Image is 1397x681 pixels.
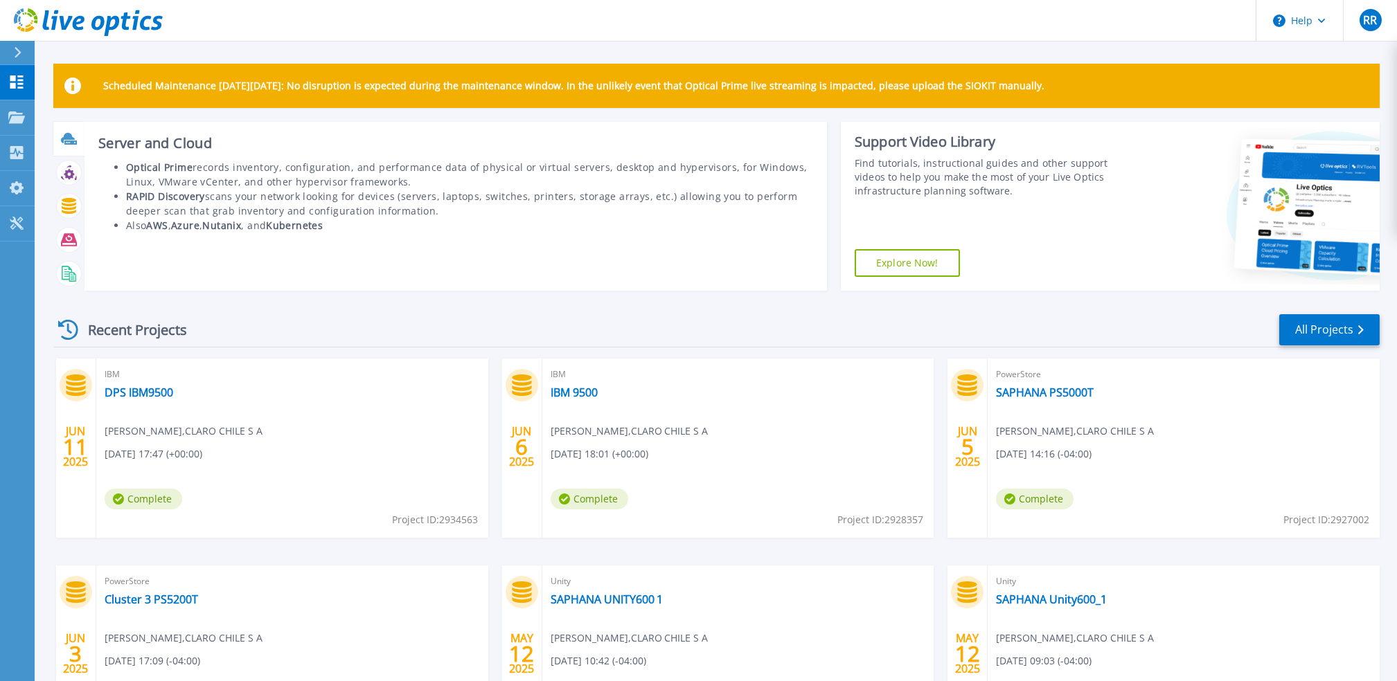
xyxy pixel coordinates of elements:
div: JUN 2025 [508,421,535,472]
a: All Projects [1279,314,1380,345]
span: Complete [551,489,628,509]
div: Support Video Library [855,133,1130,151]
span: Project ID: 2934563 [392,512,478,527]
span: 12 [509,648,534,660]
span: [DATE] 17:47 (+00:00) [105,446,202,462]
span: [DATE] 17:09 (-04:00) [105,653,200,669]
span: [DATE] 09:03 (-04:00) [996,653,1092,669]
div: Find tutorials, instructional guides and other support videos to help you make the most of your L... [855,156,1130,198]
span: Project ID: 2928357 [837,512,923,527]
span: 11 [63,441,88,453]
span: [DATE] 18:01 (+00:00) [551,446,648,462]
a: DPS IBM9500 [105,385,173,399]
div: JUN 2025 [62,628,89,679]
span: PowerStore [996,367,1371,382]
span: [PERSON_NAME] , CLARO CHILE S A [105,630,263,646]
a: Cluster 3 PS5200T [105,592,198,606]
a: SAPHANA PS5000T [996,385,1094,399]
a: SAPHANA UNITY600 1 [551,592,664,606]
span: [DATE] 10:42 (-04:00) [551,653,646,669]
span: 3 [69,648,82,660]
a: Explore Now! [855,249,960,277]
span: Project ID: 2927002 [1283,512,1369,527]
b: Kubernetes [266,219,323,232]
li: scans your network looking for devices (servers, laptops, switches, printers, storage arrays, etc... [126,189,813,218]
h3: Server and Cloud [98,136,813,151]
span: [PERSON_NAME] , CLARO CHILE S A [105,424,263,439]
span: [DATE] 14:16 (-04:00) [996,446,1092,462]
span: 6 [515,441,528,453]
b: AWS [146,219,168,232]
span: 5 [961,441,974,453]
b: Azure [171,219,199,232]
span: RR [1363,15,1377,26]
span: Complete [996,489,1074,509]
span: Complete [105,489,182,509]
div: JUN 2025 [62,421,89,472]
span: 12 [955,648,980,660]
li: Also , , , and [126,218,813,233]
b: Nutanix [203,219,242,232]
div: MAY 2025 [508,628,535,679]
div: JUN 2025 [954,421,981,472]
span: [PERSON_NAME] , CLARO CHILE S A [551,630,709,646]
span: [PERSON_NAME] , CLARO CHILE S A [551,424,709,439]
span: PowerStore [105,574,480,589]
span: [PERSON_NAME] , CLARO CHILE S A [996,630,1154,646]
b: Optical Prime [126,161,193,174]
a: IBM 9500 [551,385,598,399]
div: MAY 2025 [954,628,981,679]
a: SAPHANA Unity600_1 [996,592,1107,606]
div: Recent Projects [53,313,206,347]
p: Scheduled Maintenance [DATE][DATE]: No disruption is expected during the maintenance window. In t... [103,80,1044,91]
span: IBM [105,367,480,382]
li: records inventory, configuration, and performance data of physical or virtual servers, desktop an... [126,160,813,189]
span: Unity [551,574,926,589]
b: RAPID Discovery [126,190,205,203]
span: Unity [996,574,1371,589]
span: [PERSON_NAME] , CLARO CHILE S A [996,424,1154,439]
span: IBM [551,367,926,382]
